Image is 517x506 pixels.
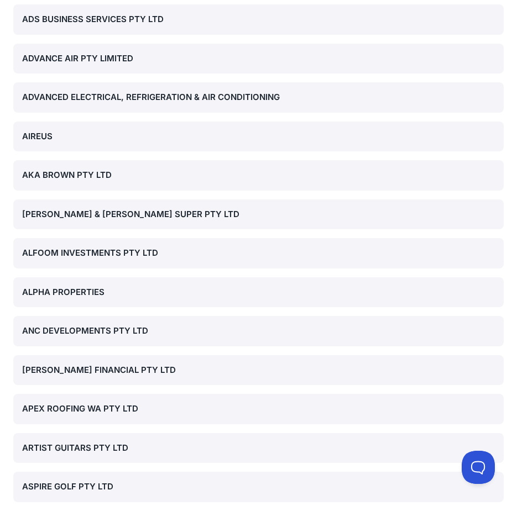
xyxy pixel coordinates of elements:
div: AIREUS [22,130,495,143]
div: [PERSON_NAME] & [PERSON_NAME] SUPER PTY LTD [22,208,495,221]
iframe: Toggle Customer Support [462,451,495,484]
div: APEX ROOFING WA PTY LTD [22,403,495,415]
a: ADS BUSINESS SERVICES PTY LTD [13,4,504,35]
div: ANC DEVELOPMENTS PTY LTD [22,325,495,338]
div: ADVANCE AIR PTY LIMITED [22,52,495,65]
div: ALPHA PROPERTIES [22,286,495,299]
div: AKA BROWN PTY LTD [22,169,495,182]
a: ADVANCED ELECTRICAL, REFRIGERATION & AIR CONDITIONING [13,82,504,113]
a: ALPHA PROPERTIES [13,277,504,308]
a: AKA BROWN PTY LTD [13,160,504,191]
a: ADVANCE AIR PTY LIMITED [13,44,504,74]
div: ADS BUSINESS SERVICES PTY LTD [22,13,495,26]
div: ADVANCED ELECTRICAL, REFRIGERATION & AIR CONDITIONING [22,91,495,104]
div: ALFOOM INVESTMENTS PTY LTD [22,247,495,260]
a: AIREUS [13,122,504,152]
a: [PERSON_NAME] FINANCIAL PTY LTD [13,355,504,386]
a: ANC DEVELOPMENTS PTY LTD [13,316,504,346]
a: ALFOOM INVESTMENTS PTY LTD [13,238,504,268]
div: ARTIST GUITARS PTY LTD [22,442,495,455]
a: ASPIRE GOLF PTY LTD [13,472,504,502]
a: ARTIST GUITARS PTY LTD [13,433,504,463]
a: [PERSON_NAME] & [PERSON_NAME] SUPER PTY LTD [13,199,504,230]
div: ASPIRE GOLF PTY LTD [22,481,495,493]
a: APEX ROOFING WA PTY LTD [13,394,504,424]
div: [PERSON_NAME] FINANCIAL PTY LTD [22,364,495,377]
